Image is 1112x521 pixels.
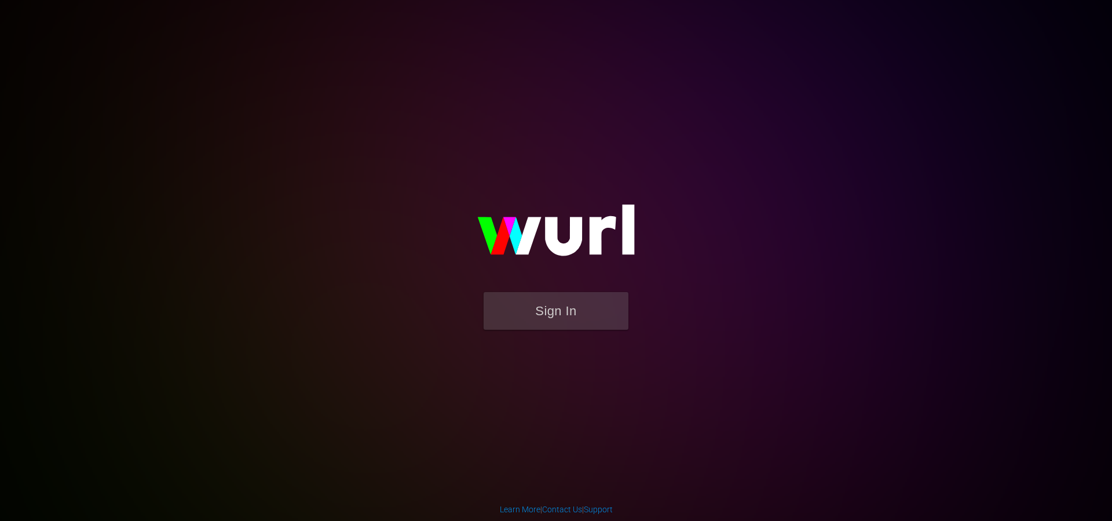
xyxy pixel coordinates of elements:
button: Sign In [484,292,628,330]
div: | | [500,504,613,515]
a: Learn More [500,505,540,514]
img: wurl-logo-on-black-223613ac3d8ba8fe6dc639794a292ebdb59501304c7dfd60c99c58986ef67473.svg [440,180,672,292]
a: Support [584,505,613,514]
a: Contact Us [542,505,582,514]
